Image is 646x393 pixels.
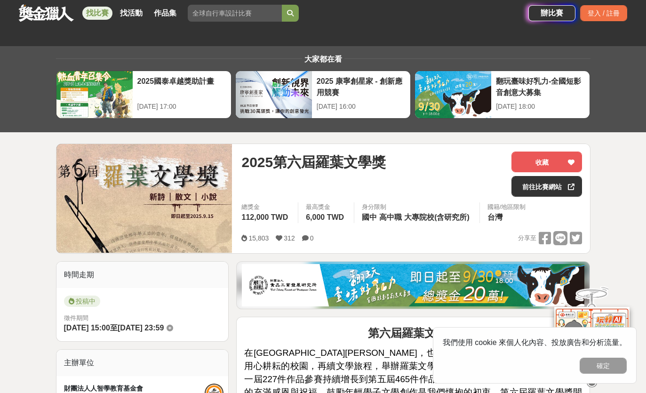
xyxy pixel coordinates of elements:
a: 找活動 [116,7,146,20]
img: d2146d9a-e6f6-4337-9592-8cefde37ba6b.png [554,307,630,369]
span: [DATE] 15:00 [64,324,110,332]
a: 找比賽 [82,7,112,20]
div: 國籍/地區限制 [487,202,526,212]
span: 分享至 [518,231,536,245]
a: 作品集 [150,7,180,20]
strong: 第六屆羅葉文學獎 [368,327,458,339]
span: 15,803 [248,234,269,242]
span: 國中 [362,213,377,221]
a: 2025國泰卓越獎助計畫[DATE] 17:00 [56,71,231,119]
span: 大家都在看 [302,55,344,63]
span: 6,000 TWD [306,213,344,221]
div: [DATE] 16:00 [317,102,406,112]
a: 翻玩臺味好乳力-全國短影音創意大募集[DATE] 18:00 [415,71,590,119]
div: 2025國泰卓越獎助計畫 [137,76,226,97]
button: 確定 [580,358,627,374]
span: [DATE] 23:59 [118,324,164,332]
div: 時間走期 [56,262,229,288]
span: 至 [110,324,118,332]
div: 翻玩臺味好乳力-全國短影音創意大募集 [496,76,585,97]
span: 112,000 TWD [241,213,288,221]
img: Cover Image [56,144,232,253]
span: 總獎金 [241,202,290,212]
span: 2025第六屆羅葉文學獎 [241,152,386,173]
span: 312 [284,234,295,242]
span: 高中職 [379,213,402,221]
a: 前往比賽網站 [511,176,582,197]
button: 收藏 [511,152,582,172]
div: [DATE] 17:00 [137,102,226,112]
span: 最高獎金 [306,202,346,212]
span: 我們使用 cookie 來個人化內容、投放廣告和分析流量。 [443,338,627,346]
div: 身分限制 [362,202,472,212]
span: 大專院校(含研究所) [404,213,470,221]
span: 0 [310,234,314,242]
div: 登入 / 註冊 [580,5,627,21]
span: 台灣 [487,213,502,221]
img: 1c81a89c-c1b3-4fd6-9c6e-7d29d79abef5.jpg [242,264,584,306]
div: 主辦單位 [56,350,229,376]
a: 2025 康寧創星家 - 創新應用競賽[DATE] 16:00 [235,71,411,119]
span: 徵件期間 [64,314,88,321]
div: 2025 康寧創星家 - 創新應用競賽 [317,76,406,97]
span: 投稿中 [64,296,100,307]
a: 辦比賽 [528,5,575,21]
div: [DATE] 18:00 [496,102,585,112]
input: 全球自行車設計比賽 [188,5,282,22]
